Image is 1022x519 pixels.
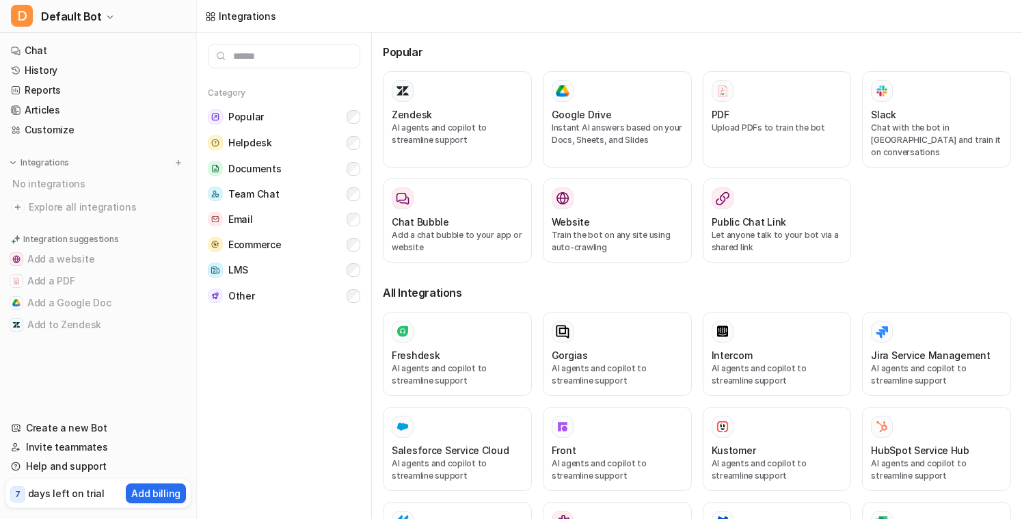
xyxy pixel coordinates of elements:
h3: Google Drive [552,107,612,122]
span: Default Bot [41,7,102,26]
button: WebsiteWebsiteTrain the bot on any site using auto-crawling [543,178,692,263]
p: Chat with the bot in [GEOGRAPHIC_DATA] and train it on conversations [871,122,1002,159]
img: Front [556,420,569,434]
button: Add a websiteAdd a website [5,248,191,270]
img: Website [556,191,569,205]
p: Train the bot on any site using auto-crawling [552,229,683,254]
img: LMS [208,263,223,278]
img: Team Chat [208,187,223,201]
h3: Public Chat Link [712,215,787,229]
img: Kustomer [716,420,729,434]
button: EcommerceEcommerce [208,232,360,257]
h3: PDF [712,107,729,122]
img: Add a Google Doc [12,299,21,307]
span: Ecommerce [228,238,281,252]
p: days left on trial [28,486,105,501]
button: PopularPopular [208,104,360,130]
img: Google Drive [556,85,569,97]
a: Reports [5,81,191,100]
p: 7 [15,488,21,501]
p: Let anyone talk to your bot via a shared link [712,229,843,254]
button: Add billing [126,483,186,503]
button: Integrations [5,156,73,170]
span: Helpdesk [228,136,272,150]
h3: Website [552,215,590,229]
img: Email [208,212,223,226]
button: Jira Service ManagementAI agents and copilot to streamline support [862,312,1011,396]
h3: HubSpot Service Hub [871,443,969,457]
button: Public Chat LinkLet anyone talk to your bot via a shared link [703,178,852,263]
button: OtherOther [208,283,360,308]
a: Invite teammates [5,438,191,457]
button: DocumentsDocuments [208,156,360,181]
h3: Freshdesk [392,348,440,362]
p: Upload PDFs to train the bot [712,122,843,134]
h3: Zendesk [392,107,432,122]
p: AI agents and copilot to streamline support [552,457,683,482]
button: EmailEmail [208,207,360,232]
span: Other [228,289,255,303]
span: Popular [228,110,264,124]
button: HelpdeskHelpdesk [208,130,360,156]
h3: Slack [871,107,896,122]
img: Ecommerce [208,237,223,252]
img: PDF [716,84,729,97]
img: Helpdesk [208,135,223,150]
h3: Gorgias [552,348,588,362]
div: No integrations [8,172,191,195]
p: AI agents and copilot to streamline support [552,362,683,387]
button: LMSLMS [208,257,360,283]
p: AI agents and copilot to streamline support [392,362,523,387]
span: D [11,5,33,27]
button: ZendeskAI agents and copilot to streamline support [383,71,532,168]
button: SlackSlackChat with the bot in [GEOGRAPHIC_DATA] and train it on conversations [862,71,1011,168]
button: KustomerKustomerAI agents and copilot to streamline support [703,407,852,491]
span: LMS [228,263,248,277]
a: History [5,61,191,80]
div: Integrations [219,9,276,23]
h3: Jira Service Management [871,348,991,362]
img: Popular [208,109,223,124]
p: Add billing [131,486,180,501]
a: Articles [5,101,191,120]
p: AI agents and copilot to streamline support [392,457,523,482]
button: FreshdeskAI agents and copilot to streamline support [383,312,532,396]
p: Add a chat bubble to your app or website [392,229,523,254]
img: explore all integrations [11,200,25,214]
a: Create a new Bot [5,418,191,438]
p: AI agents and copilot to streamline support [871,457,1002,482]
h5: Category [208,88,360,98]
img: Other [208,289,223,303]
p: Integrations [21,157,69,168]
p: AI agents and copilot to streamline support [712,457,843,482]
img: expand menu [8,158,18,168]
a: Integrations [205,9,276,23]
h3: Chat Bubble [392,215,449,229]
button: Add to ZendeskAdd to Zendesk [5,314,191,336]
a: Explore all integrations [5,198,191,217]
span: Explore all integrations [29,196,185,218]
img: Add a PDF [12,277,21,285]
img: Add a website [12,255,21,263]
button: Add a Google DocAdd a Google Doc [5,292,191,314]
button: FrontFrontAI agents and copilot to streamline support [543,407,692,491]
img: Documents [208,161,223,176]
p: AI agents and copilot to streamline support [392,122,523,146]
img: Slack [875,83,889,98]
h3: Popular [383,44,1011,60]
p: Integration suggestions [23,233,118,245]
img: menu_add.svg [174,158,183,168]
button: Google DriveGoogle DriveInstant AI answers based on your Docs, Sheets, and Slides [543,71,692,168]
button: GorgiasAI agents and copilot to streamline support [543,312,692,396]
a: Help and support [5,457,191,476]
span: Team Chat [228,187,279,201]
button: Team ChatTeam Chat [208,181,360,207]
a: Chat [5,41,191,60]
button: Chat BubbleAdd a chat bubble to your app or website [383,178,532,263]
h3: Intercom [712,348,753,362]
button: Salesforce Service Cloud Salesforce Service CloudAI agents and copilot to streamline support [383,407,532,491]
span: Documents [228,162,281,176]
h3: Kustomer [712,443,756,457]
img: Add to Zendesk [12,321,21,329]
button: Add a PDFAdd a PDF [5,270,191,292]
